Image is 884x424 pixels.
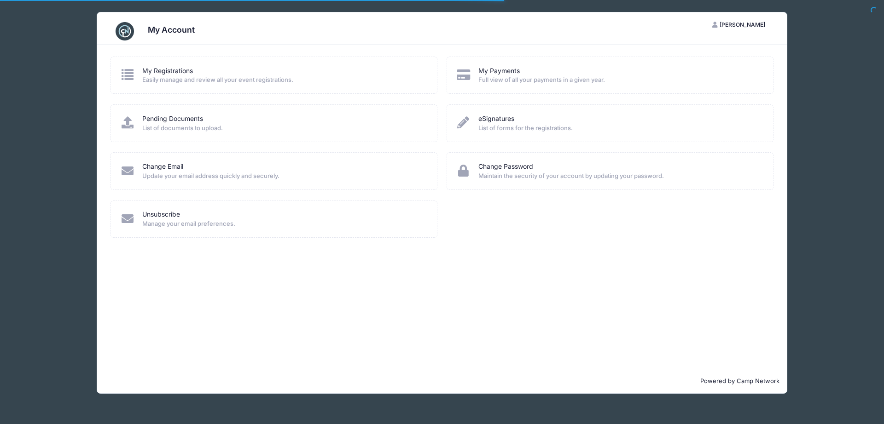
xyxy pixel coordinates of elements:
span: List of forms for the registrations. [478,124,761,133]
button: [PERSON_NAME] [704,17,773,33]
span: Full view of all your payments in a given year. [478,75,761,85]
a: Pending Documents [142,114,203,124]
a: My Payments [478,66,520,76]
p: Powered by Camp Network [105,377,779,386]
span: [PERSON_NAME] [720,21,765,28]
span: Easily manage and review all your event registrations. [142,75,425,85]
a: Change Password [478,162,533,172]
a: Unsubscribe [142,210,180,219]
a: Change Email [142,162,183,172]
span: Manage your email preferences. [142,219,425,229]
img: CampNetwork [116,22,134,40]
span: Maintain the security of your account by updating your password. [478,172,761,181]
a: My Registrations [142,66,193,76]
span: List of documents to upload. [142,124,425,133]
h3: My Account [148,25,195,34]
a: eSignatures [478,114,514,124]
span: Update your email address quickly and securely. [142,172,425,181]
